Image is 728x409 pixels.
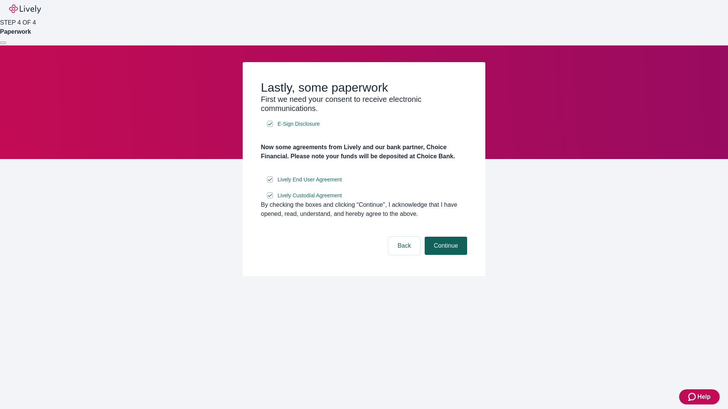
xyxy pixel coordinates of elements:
button: Continue [425,237,467,255]
span: Lively End User Agreement [278,176,342,184]
span: Help [697,392,711,401]
h2: Lastly, some paperwork [261,80,467,95]
button: Back [388,237,420,255]
h4: Now some agreements from Lively and our bank partner, Choice Financial. Please note your funds wi... [261,143,467,161]
button: Zendesk support iconHelp [679,389,720,404]
svg: Zendesk support icon [688,392,697,401]
a: e-sign disclosure document [276,191,344,200]
a: e-sign disclosure document [276,175,344,184]
span: E-Sign Disclosure [278,120,320,128]
span: Lively Custodial Agreement [278,192,342,200]
h3: First we need your consent to receive electronic communications. [261,95,467,113]
img: Lively [9,5,41,14]
a: e-sign disclosure document [276,119,321,129]
div: By checking the boxes and clicking “Continue", I acknowledge that I have opened, read, understand... [261,200,467,219]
